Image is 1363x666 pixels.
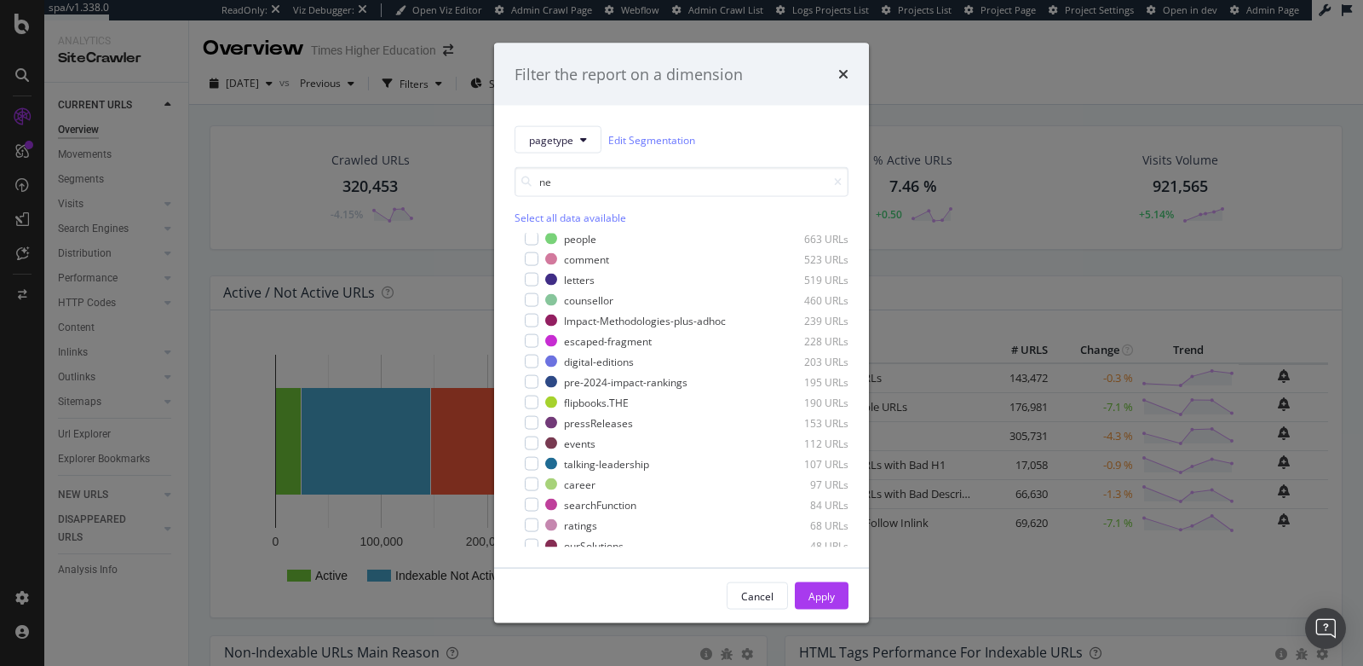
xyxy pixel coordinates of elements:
a: Edit Segmentation [608,130,695,148]
div: ourSolutions [564,538,624,553]
div: 460 URLs [765,292,848,307]
div: modal [494,43,869,623]
div: 195 URLs [765,374,848,389]
div: digital-editions [564,354,634,368]
div: Filter the report on a dimension [515,63,743,85]
div: 153 URLs [765,415,848,430]
div: searchFunction [564,497,636,512]
div: ratings [564,518,597,532]
div: 112 URLs [765,436,848,450]
div: 97 URLs [765,477,848,491]
div: 663 URLs [765,231,848,246]
div: Open Intercom Messenger [1305,608,1346,649]
div: 190 URLs [765,395,848,409]
button: Cancel [727,582,788,610]
div: 203 URLs [765,354,848,368]
div: 239 URLs [765,313,848,327]
div: 107 URLs [765,456,848,471]
div: escaped-fragment [564,333,652,348]
div: 519 URLs [765,272,848,287]
div: letters [564,272,595,287]
div: career [564,477,595,491]
span: pagetype [529,132,573,147]
div: Apply [808,588,835,603]
div: 228 URLs [765,333,848,348]
button: pagetype [515,126,601,153]
div: comment [564,252,609,266]
div: times [838,63,848,85]
div: events [564,436,595,450]
div: Impact-Methodologies-plus-adhoc [564,313,726,327]
div: 84 URLs [765,497,848,512]
div: 68 URLs [765,518,848,532]
div: Cancel [741,588,774,603]
div: pressReleases [564,415,633,430]
div: counsellor [564,292,613,307]
div: flipbooks.THE [564,395,629,409]
div: pre-2024-impact-rankings [564,374,687,389]
div: people [564,231,596,246]
button: Apply [795,582,848,610]
div: 48 URLs [765,538,848,553]
div: Select all data available [515,211,848,225]
div: talking-leadership [564,456,649,471]
div: 523 URLs [765,252,848,266]
input: Search [515,167,848,197]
